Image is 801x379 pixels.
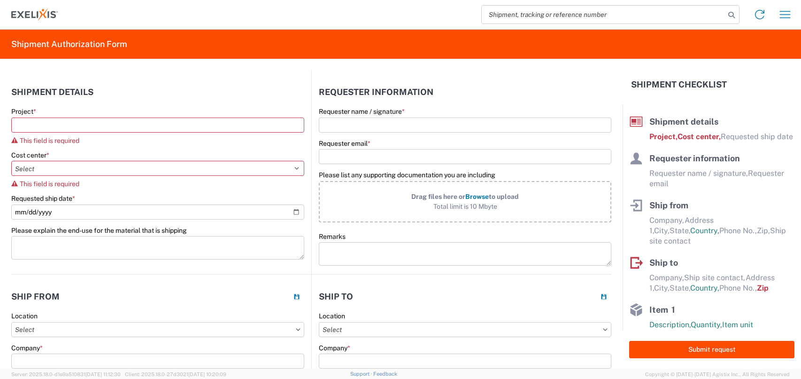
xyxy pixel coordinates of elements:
span: City, [654,284,670,292]
span: Phone No., [719,284,757,292]
label: Remarks [319,232,346,241]
span: 1 [671,305,675,315]
span: Requester information [649,153,740,163]
span: Zip [757,284,769,292]
span: Shipment details [649,117,718,126]
input: Shipment, tracking or reference number [482,6,725,24]
span: This field is required [20,137,79,144]
span: Item [649,305,668,315]
span: Browse [465,193,489,200]
label: Please list any supporting documentation you are including [319,171,611,179]
input: Select [11,322,304,337]
span: Company, [649,273,684,282]
span: Total limit is 10 Mbyte [330,202,601,212]
span: [DATE] 10:20:09 [188,371,226,377]
span: Ship site contact, [684,273,746,282]
h2: Shipment Checklist [631,79,727,90]
span: Requester name / signature, [649,169,748,178]
span: [DATE] 11:12:30 [85,371,121,377]
a: Feedback [373,371,397,377]
h2: Shipment details [11,87,93,97]
span: Description, [649,320,691,329]
label: Requester email [319,139,370,148]
span: Quantity, [691,320,722,329]
span: Zip, [757,226,770,235]
span: State, [670,226,690,235]
h2: Requester information [319,87,433,97]
span: Ship from [649,200,688,210]
h2: Ship to [319,292,353,301]
label: Requested ship date [11,194,75,203]
a: Support [350,371,374,377]
span: State, [670,284,690,292]
label: Requester name / signature [319,107,405,116]
h2: Ship from [11,292,60,301]
span: Copyright © [DATE]-[DATE] Agistix Inc., All Rights Reserved [645,370,790,379]
span: Cost center, [678,132,721,141]
label: Cost center [11,151,49,159]
span: Phone No., [719,226,757,235]
span: Country, [690,284,719,292]
span: Project, [649,132,678,141]
span: This field is required [20,180,79,188]
span: to upload [489,193,519,200]
span: Country, [690,226,719,235]
label: Location [319,312,345,320]
span: Server: 2025.18.0-d1e9a510831 [11,371,121,377]
span: Client: 2025.18.0-27d3021 [125,371,226,377]
span: Company, [649,216,685,225]
label: Location [11,312,38,320]
span: Requested ship date [721,132,793,141]
span: Drag files here or [411,193,465,200]
input: Select [319,322,611,337]
label: Please explain the end-use for the material that is shipping [11,226,187,235]
button: Submit request [629,341,794,358]
label: Company [11,344,43,352]
label: Project [11,107,36,116]
span: City, [654,226,670,235]
h2: Shipment Authorization Form [11,39,127,50]
label: Company [319,344,350,352]
span: Ship to [649,258,678,268]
